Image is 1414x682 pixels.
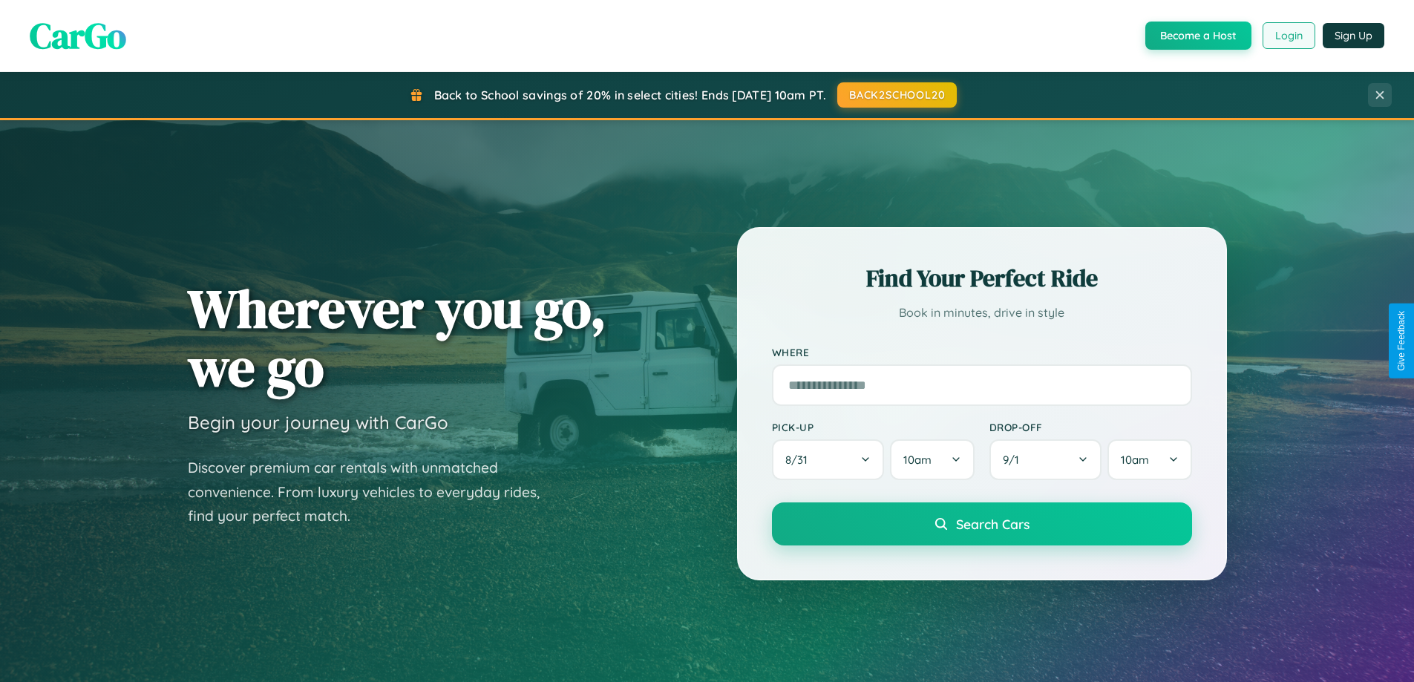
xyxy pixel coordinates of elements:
div: Give Feedback [1396,311,1407,371]
span: CarGo [30,11,126,60]
label: Drop-off [989,421,1192,433]
button: 10am [1107,439,1191,480]
span: 8 / 31 [785,453,815,467]
label: Where [772,346,1192,358]
label: Pick-up [772,421,975,433]
button: Search Cars [772,502,1192,545]
span: 10am [1121,453,1149,467]
p: Book in minutes, drive in style [772,302,1192,324]
h1: Wherever you go, we go [188,279,606,396]
button: 9/1 [989,439,1102,480]
span: Back to School savings of 20% in select cities! Ends [DATE] 10am PT. [434,88,826,102]
button: BACK2SCHOOL20 [837,82,957,108]
button: Sign Up [1323,23,1384,48]
span: 9 / 1 [1003,453,1027,467]
span: 10am [903,453,932,467]
button: 8/31 [772,439,885,480]
span: Search Cars [956,516,1030,532]
button: Login [1263,22,1315,49]
h2: Find Your Perfect Ride [772,262,1192,295]
button: 10am [890,439,974,480]
p: Discover premium car rentals with unmatched convenience. From luxury vehicles to everyday rides, ... [188,456,559,528]
h3: Begin your journey with CarGo [188,411,448,433]
button: Become a Host [1145,22,1251,50]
